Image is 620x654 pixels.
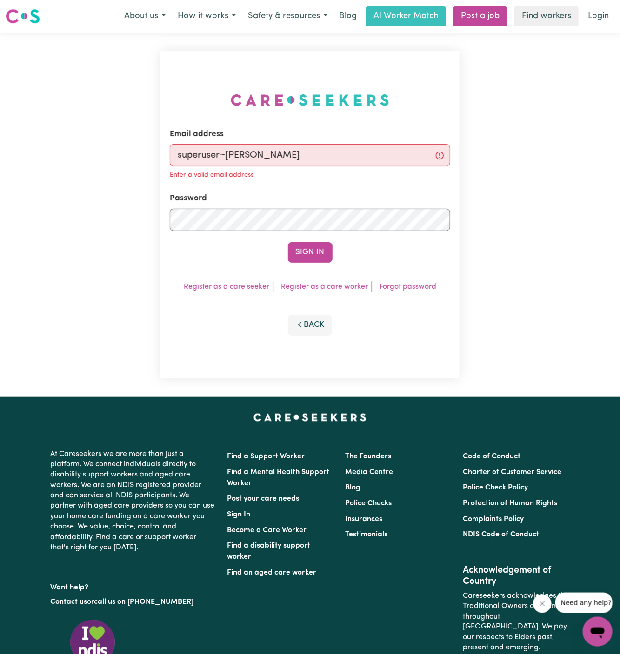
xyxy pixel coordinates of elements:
[345,453,391,460] a: The Founders
[170,170,253,180] p: Enter a valid email address
[227,495,300,502] a: Post your care needs
[51,593,216,611] p: or
[345,469,393,476] a: Media Centre
[582,6,614,26] a: Login
[170,128,224,140] label: Email address
[453,6,507,26] a: Post a job
[555,593,613,613] iframe: Message from company
[51,579,216,593] p: Want help?
[253,414,367,421] a: Careseekers home page
[6,8,40,25] img: Careseekers logo
[227,511,251,518] a: Sign In
[94,598,194,606] a: call us on [PHONE_NUMBER]
[463,565,569,587] h2: Acknowledgement of Country
[533,595,552,613] iframe: Close message
[583,617,613,647] iframe: Button to launch messaging window
[281,283,368,291] a: Register as a care worker
[242,7,333,26] button: Safety & resources
[227,527,307,534] a: Become a Care Worker
[170,192,207,205] label: Password
[118,7,172,26] button: About us
[184,283,269,291] a: Register as a care seeker
[380,283,436,291] a: Forgot password
[172,7,242,26] button: How it works
[463,531,539,538] a: NDIS Code of Conduct
[463,484,528,491] a: Police Check Policy
[463,500,557,507] a: Protection of Human Rights
[288,242,333,263] button: Sign In
[288,315,333,335] button: Back
[227,469,330,487] a: Find a Mental Health Support Worker
[463,469,561,476] a: Charter of Customer Service
[227,453,305,460] a: Find a Support Worker
[345,531,387,538] a: Testimonials
[345,500,392,507] a: Police Checks
[227,569,317,576] a: Find an aged care worker
[345,484,360,491] a: Blog
[170,144,450,166] input: Email address
[463,453,520,460] a: Code of Conduct
[51,445,216,557] p: At Careseekers we are more than just a platform. We connect individuals directly to disability su...
[514,6,579,26] a: Find workers
[366,6,446,26] a: AI Worker Match
[227,542,311,561] a: Find a disability support worker
[345,515,382,523] a: Insurances
[463,515,524,523] a: Complaints Policy
[333,6,362,26] a: Blog
[51,598,87,606] a: Contact us
[6,6,40,27] a: Careseekers logo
